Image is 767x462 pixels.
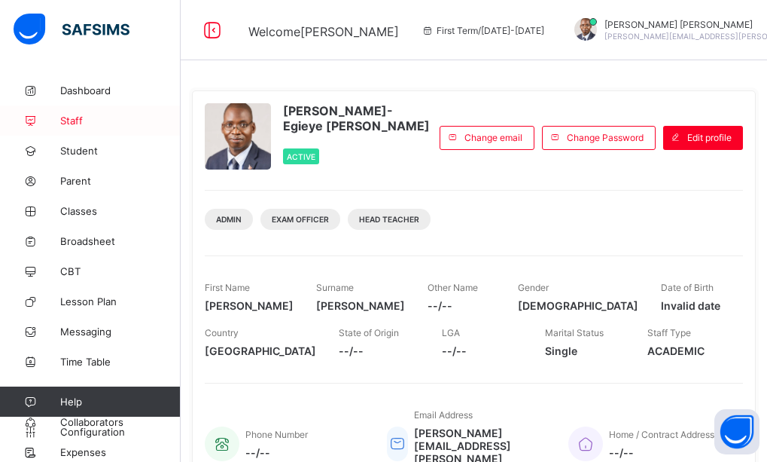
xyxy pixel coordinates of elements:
[442,344,522,357] span: --/--
[414,409,473,421] span: Email Address
[287,152,315,161] span: Active
[661,299,729,312] span: Invalid date
[60,175,181,187] span: Parent
[60,396,180,408] span: Help
[567,132,644,143] span: Change Password
[60,265,181,277] span: CBT
[339,327,399,338] span: State of Origin
[60,446,181,458] span: Expenses
[428,299,495,312] span: --/--
[60,295,181,307] span: Lesson Plan
[14,14,129,45] img: safsims
[60,145,181,157] span: Student
[661,282,714,293] span: Date of Birth
[359,215,419,224] span: Head Teacher
[60,235,181,247] span: Broadsheet
[248,24,399,39] span: Welcome [PERSON_NAME]
[60,386,181,398] span: Assessment Format
[205,344,316,357] span: [GEOGRAPHIC_DATA]
[714,409,759,454] button: Open asap
[216,215,242,224] span: Admin
[647,344,728,357] span: ACADEMIC
[60,356,181,368] span: Time Table
[339,344,419,357] span: --/--
[60,326,181,338] span: Messaging
[245,446,308,459] span: --/--
[60,205,181,217] span: Classes
[60,426,180,438] span: Configuration
[205,327,239,338] span: Country
[316,282,354,293] span: Surname
[316,299,405,312] span: [PERSON_NAME]
[245,429,308,440] span: Phone Number
[442,327,460,338] span: LGA
[205,282,250,293] span: First Name
[205,299,294,312] span: [PERSON_NAME]
[428,282,478,293] span: Other Name
[464,132,522,143] span: Change email
[545,327,604,338] span: Marital Status
[545,344,625,357] span: Single
[518,282,549,293] span: Gender
[60,84,181,96] span: Dashboard
[272,215,329,224] span: Exam Officer
[60,115,181,127] span: Staff
[283,103,432,133] span: [PERSON_NAME]-Egieye [PERSON_NAME]
[647,327,691,338] span: Staff Type
[518,299,638,312] span: [DEMOGRAPHIC_DATA]
[687,132,732,143] span: Edit profile
[609,446,714,459] span: --/--
[609,429,714,440] span: Home / Contract Address
[422,25,544,36] span: session/term information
